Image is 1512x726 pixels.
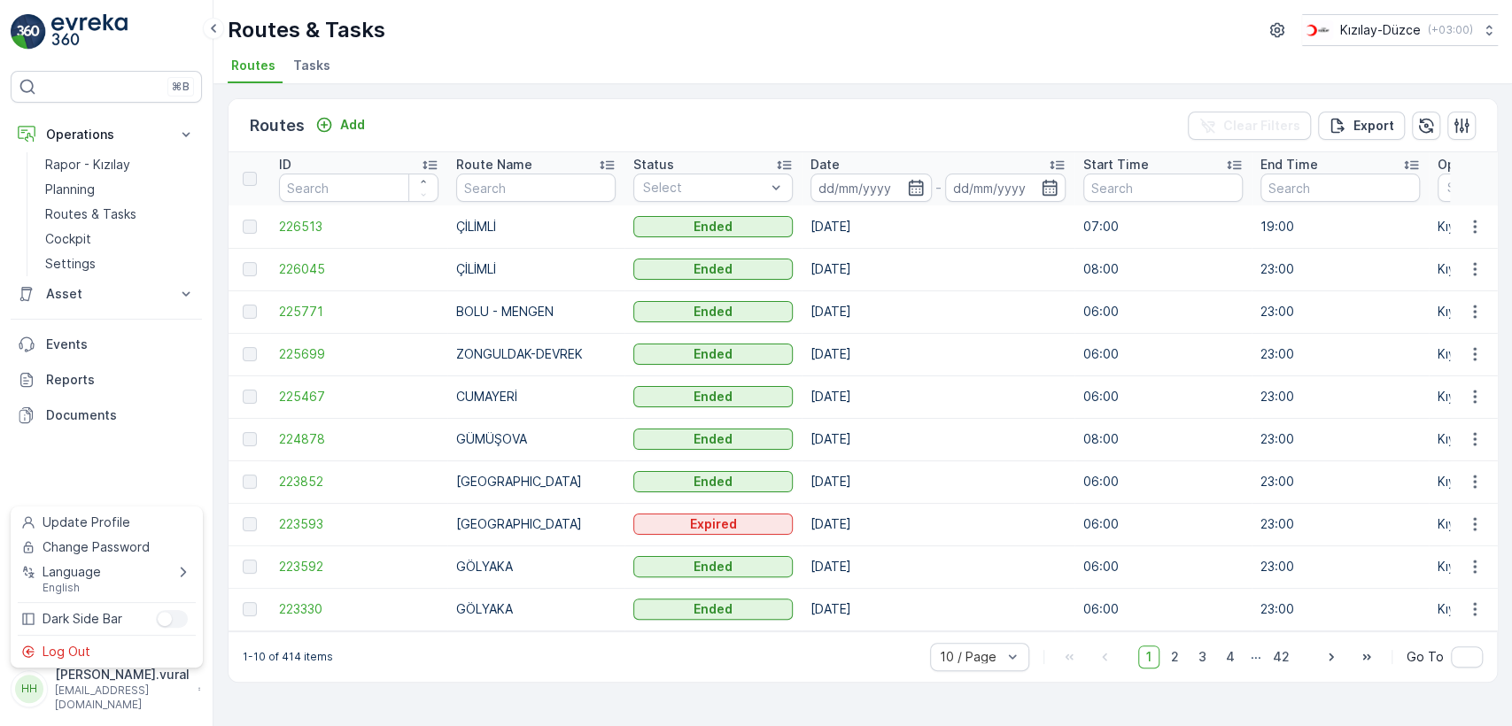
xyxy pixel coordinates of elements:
button: Ended [633,301,793,322]
p: 07:00 [1083,218,1243,236]
p: 06:00 [1083,600,1243,618]
p: Documents [46,406,195,424]
p: Reports [46,371,195,389]
p: [GEOGRAPHIC_DATA] [456,473,616,490]
span: 226513 [279,218,438,236]
p: GÜMÜŞOVA [456,430,616,448]
p: End Time [1260,156,1318,174]
button: Ended [633,429,793,450]
button: Asset [11,276,202,312]
p: GÖLYAKA [456,600,616,618]
p: Asset [46,285,167,303]
p: 06:00 [1083,345,1243,363]
p: 23:00 [1260,558,1420,575]
td: [DATE] [802,503,1074,545]
button: Ended [633,259,793,280]
a: 225771 [279,303,438,321]
td: [DATE] [802,290,1074,333]
img: logo_light-DOdMpM7g.png [51,14,128,50]
span: 1 [1138,645,1159,668]
button: Export [1318,112,1405,140]
p: Ended [694,558,733,575]
p: Ended [694,430,733,448]
p: Routes [250,113,305,138]
div: Toggle Row Selected [243,262,257,276]
div: Toggle Row Selected [243,602,257,616]
p: Ended [694,303,733,321]
div: Toggle Row Selected [243,517,257,531]
p: Status [633,156,674,174]
p: Select [643,179,765,197]
span: Tasks [293,57,330,74]
p: Export [1353,117,1394,135]
button: Ended [633,556,793,577]
p: Date [810,156,840,174]
p: Settings [45,255,96,273]
p: Clear Filters [1223,117,1300,135]
input: dd/mm/yyyy [945,174,1066,202]
span: Routes [231,57,275,74]
p: ... [1251,645,1261,668]
p: Cockpit [45,230,91,248]
p: 23:00 [1260,473,1420,490]
p: 23:00 [1260,388,1420,405]
p: Ended [694,218,733,236]
button: Ended [633,216,793,237]
p: 1-10 of 414 items [243,650,333,664]
span: 223592 [279,558,438,575]
a: 225699 [279,345,438,363]
a: 223330 [279,600,438,618]
td: [DATE] [802,588,1074,630]
p: Events [46,336,195,353]
td: [DATE] [802,205,1074,248]
p: ( +03:00 ) [1428,23,1473,37]
span: Log Out [43,643,90,660]
div: Toggle Row Selected [243,347,257,361]
p: 23:00 [1260,345,1420,363]
span: 3 [1190,645,1214,668]
p: [GEOGRAPHIC_DATA] [456,515,616,533]
button: Clear Filters [1188,112,1311,140]
button: Ended [633,344,793,365]
p: 06:00 [1083,515,1243,533]
p: ÇİLİMLİ [456,218,616,236]
p: 23:00 [1260,303,1420,321]
span: 223593 [279,515,438,533]
span: 4 [1218,645,1243,668]
p: 06:00 [1083,388,1243,405]
p: 06:00 [1083,473,1243,490]
button: Kızılay-Düzce(+03:00) [1302,14,1498,46]
a: Cockpit [38,227,202,251]
div: Toggle Row Selected [243,305,257,319]
a: 225467 [279,388,438,405]
button: HH[PERSON_NAME].vural[EMAIL_ADDRESS][DOMAIN_NAME] [11,666,202,712]
p: 23:00 [1260,600,1420,618]
p: [PERSON_NAME].vural [55,666,190,684]
a: 224878 [279,430,438,448]
img: download_svj7U3e.png [1302,20,1333,40]
p: Planning [45,181,95,198]
span: 226045 [279,260,438,278]
td: [DATE] [802,333,1074,375]
p: ÇİLİMLİ [456,260,616,278]
p: - [935,177,942,198]
p: 08:00 [1083,260,1243,278]
a: Events [11,327,202,362]
div: Toggle Row Selected [243,432,257,446]
p: CUMAYERİ [456,388,616,405]
div: Toggle Row Selected [243,220,257,234]
p: ID [279,156,291,174]
td: [DATE] [802,545,1074,588]
p: Operation [1438,156,1499,174]
img: logo [11,14,46,50]
p: 19:00 [1260,218,1420,236]
p: [EMAIL_ADDRESS][DOMAIN_NAME] [55,684,190,712]
p: BOLU - MENGEN [456,303,616,321]
div: HH [15,675,43,703]
button: Ended [633,386,793,407]
p: Operations [46,126,167,143]
ul: Menu [11,506,203,668]
p: Ended [694,600,733,618]
a: Reports [11,362,202,398]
